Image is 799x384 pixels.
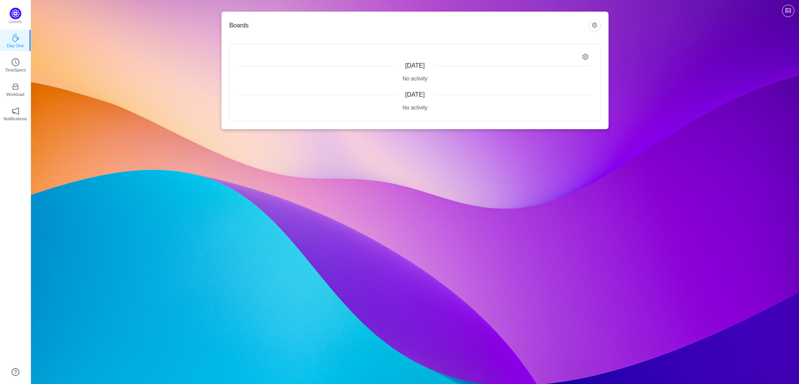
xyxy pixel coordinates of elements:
[12,368,19,376] a: icon: question-circle
[588,19,601,32] button: icon: setting
[782,5,794,17] button: icon: picture
[12,34,19,42] i: icon: coffee
[6,91,24,98] p: Workload
[405,62,425,69] span: [DATE]
[12,85,19,93] a: icon: inboxWorkload
[5,67,26,73] p: TimeSpent
[229,22,588,29] h3: Boards
[12,36,19,44] a: icon: coffeeDay One
[239,75,591,83] div: No activity
[582,54,589,60] i: icon: setting
[9,19,22,25] p: Quantify
[10,8,21,19] img: Quantify
[3,115,27,122] p: Notifications
[12,109,19,117] a: icon: notificationNotifications
[7,42,24,49] p: Day One
[12,61,19,68] a: icon: clock-circleTimeSpent
[405,91,425,98] span: [DATE]
[12,107,19,115] i: icon: notification
[239,104,591,112] div: No activity
[12,83,19,90] i: icon: inbox
[12,58,19,66] i: icon: clock-circle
